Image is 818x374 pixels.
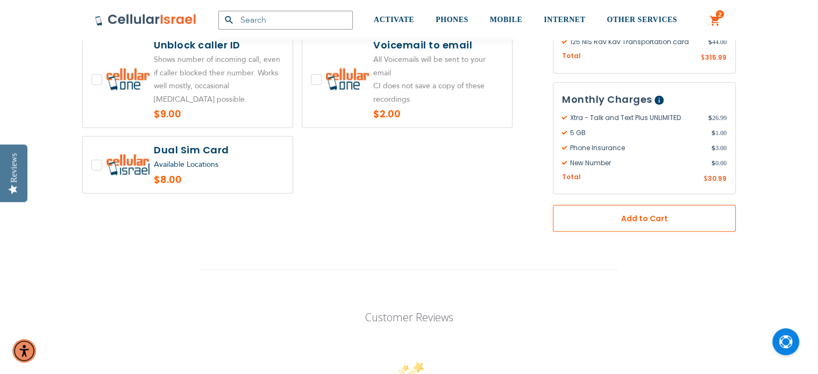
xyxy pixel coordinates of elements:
span: 30.99 [708,173,727,182]
span: $ [712,143,715,152]
span: Monthly Charges [562,92,652,105]
span: $ [712,158,715,167]
span: 2 [718,10,722,19]
span: 1.00 [712,128,727,137]
div: Reviews [9,153,19,182]
span: Total [562,172,581,182]
span: 44.00 [708,37,727,47]
span: Xtra - Talk and Text Plus UNLIMITED [562,112,708,122]
button: Add to Cart [553,205,736,232]
span: $ [712,128,715,137]
span: 5 GB [562,128,712,137]
span: $ [701,53,705,63]
div: Accessibility Menu [12,339,36,363]
span: 3.00 [712,143,727,152]
span: $ [708,37,712,47]
span: 26.99 [708,112,727,122]
span: INTERNET [544,16,585,24]
span: $ [703,174,708,184]
a: 2 [709,15,721,27]
span: ACTIVATE [374,16,414,24]
span: Total [562,51,581,61]
span: 125 NIS Rav Kav Transportation card [562,37,708,47]
input: Search [218,11,353,30]
span: Help [655,95,664,104]
span: Phone Insurance [562,143,712,152]
span: MOBILE [490,16,523,24]
span: 0.00 [712,158,727,167]
p: Customer Reviews [304,310,514,324]
a: Available Locations [154,159,218,170]
span: 315.99 [705,53,727,62]
span: $ [708,112,712,122]
span: PHONES [436,16,468,24]
span: OTHER SERVICES [607,16,677,24]
img: Cellular Israel Logo [95,13,197,26]
span: New Number [562,158,712,167]
span: Add to Cart [588,213,700,224]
